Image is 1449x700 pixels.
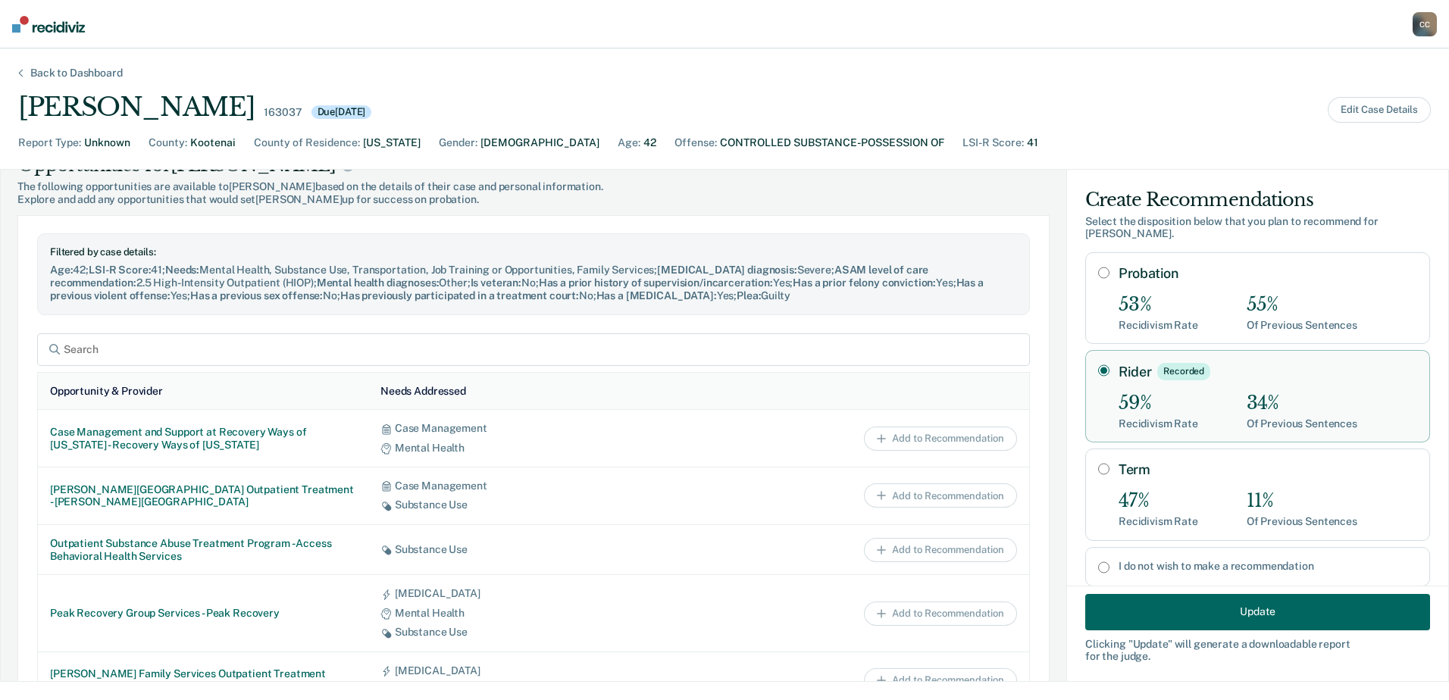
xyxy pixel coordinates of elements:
[1119,363,1417,380] label: Rider
[12,67,141,80] div: Back to Dashboard
[1119,515,1198,528] div: Recidivism Rate
[1247,294,1357,316] div: 55%
[165,264,199,276] span: Needs :
[480,135,599,151] div: [DEMOGRAPHIC_DATA]
[37,333,1030,366] input: Search
[84,135,130,151] div: Unknown
[1027,135,1038,151] div: 41
[657,264,797,276] span: [MEDICAL_DATA] diagnosis :
[17,180,1050,193] span: The following opportunities are available to [PERSON_NAME] based on the details of their case and...
[1247,490,1357,512] div: 11%
[12,16,85,33] img: Recidiviz
[190,135,236,151] div: Kootenai
[1085,593,1430,630] button: Update
[380,664,687,677] div: [MEDICAL_DATA]
[1119,294,1198,316] div: 53%
[793,277,936,289] span: Has a prior felony conviction :
[864,483,1017,508] button: Add to Recommendation
[1247,417,1357,430] div: Of Previous Sentences
[1247,392,1357,414] div: 34%
[311,105,372,119] div: Due [DATE]
[50,537,356,563] div: Outpatient Substance Abuse Treatment Program - Access Behavioral Health Services
[1413,12,1437,36] button: CC
[674,135,717,151] div: Offense :
[50,246,1017,258] div: Filtered by case details:
[50,277,984,302] span: Has a previous violent offense :
[1119,392,1198,414] div: 59%
[380,498,687,511] div: Substance Use
[264,106,302,119] div: 163037
[1119,265,1417,282] label: Probation
[380,543,687,556] div: Substance Use
[1085,215,1430,241] div: Select the disposition below that you plan to recommend for [PERSON_NAME] .
[50,264,73,276] span: Age :
[1413,12,1437,36] div: C C
[380,385,466,398] div: Needs Addressed
[149,135,187,151] div: County :
[1157,363,1210,380] div: Recorded
[363,135,421,151] div: [US_STATE]
[50,426,356,452] div: Case Management and Support at Recovery Ways of [US_STATE] - Recovery Ways of [US_STATE]
[50,385,163,398] div: Opportunity & Provider
[643,135,656,151] div: 42
[17,193,1050,206] span: Explore and add any opportunities that would set [PERSON_NAME] up for success on probation.
[50,264,1017,302] div: 42 ; 41 ; Mental Health, Substance Use, Transportation, Job Training or Opportunities, Family Ser...
[1247,319,1357,332] div: Of Previous Sentences
[1085,188,1430,212] div: Create Recommendations
[380,607,687,620] div: Mental Health
[737,289,761,302] span: Plea :
[380,422,687,435] div: Case Management
[380,626,687,639] div: Substance Use
[50,264,928,289] span: ASAM level of care recommendation :
[317,277,440,289] span: Mental health diagnoses :
[50,667,356,693] div: [PERSON_NAME] Family Services Outpatient Treatment ([PERSON_NAME] Office) - [PERSON_NAME] Family ...
[1247,515,1357,528] div: Of Previous Sentences
[380,480,687,492] div: Case Management
[864,602,1017,626] button: Add to Recommendation
[380,587,687,600] div: [MEDICAL_DATA]
[89,264,151,276] span: LSI-R Score :
[1119,319,1198,332] div: Recidivism Rate
[340,289,579,302] span: Has previously participated in a treatment court :
[864,427,1017,451] button: Add to Recommendation
[254,135,360,151] div: County of Residence :
[18,92,255,123] div: [PERSON_NAME]
[50,483,356,509] div: [PERSON_NAME][GEOGRAPHIC_DATA] Outpatient Treatment - [PERSON_NAME][GEOGRAPHIC_DATA]
[864,538,1017,562] button: Add to Recommendation
[864,668,1017,692] button: Add to Recommendation
[596,289,717,302] span: Has a [MEDICAL_DATA] :
[50,607,356,620] div: Peak Recovery Group Services - Peak Recovery
[1119,417,1198,430] div: Recidivism Rate
[190,289,323,302] span: Has a previous sex offense :
[18,135,81,151] div: Report Type :
[380,442,687,455] div: Mental Health
[1119,490,1198,512] div: 47%
[1119,560,1417,573] label: I do not wish to make a recommendation
[1119,461,1417,478] label: Term
[962,135,1024,151] div: LSI-R Score :
[439,135,477,151] div: Gender :
[1085,637,1430,663] div: Clicking " Update " will generate a downloadable report for the judge.
[618,135,640,151] div: Age :
[1328,97,1431,123] button: Edit Case Details
[539,277,773,289] span: Has a prior history of supervision/incarceration :
[720,135,944,151] div: CONTROLLED SUBSTANCE-POSSESSION OF
[471,277,521,289] span: Is veteran :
